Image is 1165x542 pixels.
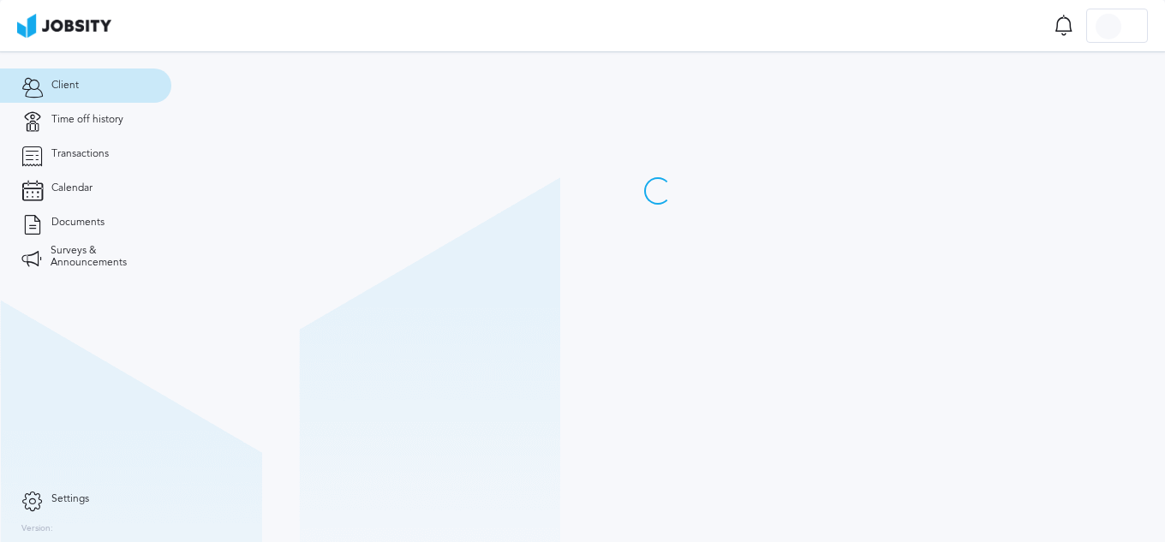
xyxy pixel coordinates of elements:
span: Time off history [51,114,123,126]
span: Documents [51,217,105,229]
span: Transactions [51,148,109,160]
span: Surveys & Announcements [51,245,150,269]
img: ab4bad089aa723f57921c736e9817d99.png [17,14,111,38]
span: Calendar [51,182,93,194]
span: Settings [51,493,89,505]
label: Version: [21,524,53,534]
span: Client [51,80,79,92]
